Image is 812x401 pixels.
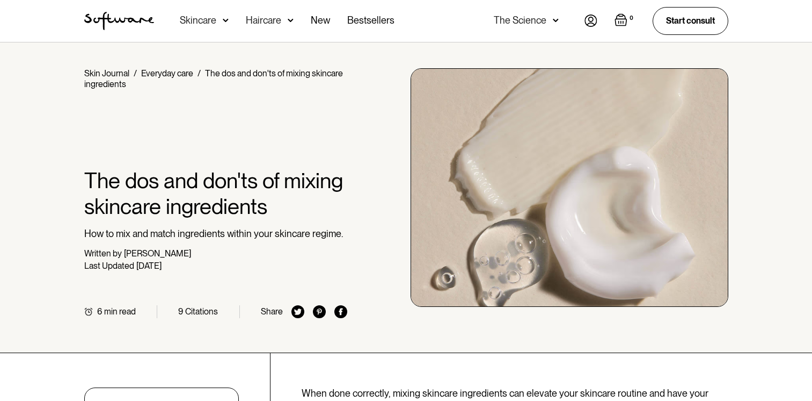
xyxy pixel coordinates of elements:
h1: The dos and don'ts of mixing skincare ingredients [84,168,348,219]
div: 6 [97,306,102,317]
div: [DATE] [136,261,162,271]
a: Start consult [653,7,728,34]
img: facebook icon [334,305,347,318]
a: Skin Journal [84,68,129,78]
div: The dos and don'ts of mixing skincare ingredients [84,68,343,89]
div: min read [104,306,136,317]
div: / [197,68,201,78]
img: Software Logo [84,12,154,30]
p: How to mix and match ingredients within your skincare regime. [84,228,348,240]
a: home [84,12,154,30]
img: twitter icon [291,305,304,318]
div: [PERSON_NAME] [124,248,191,259]
div: 9 [178,306,183,317]
div: Share [261,306,283,317]
a: Everyday care [141,68,193,78]
div: Skincare [180,15,216,26]
img: arrow down [288,15,294,26]
div: / [134,68,137,78]
div: The Science [494,15,546,26]
img: pinterest icon [313,305,326,318]
img: arrow down [223,15,229,26]
div: Last Updated [84,261,134,271]
div: 0 [627,13,635,23]
img: arrow down [553,15,559,26]
div: Written by [84,248,122,259]
div: Haircare [246,15,281,26]
div: Citations [185,306,218,317]
a: Open empty cart [615,13,635,28]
